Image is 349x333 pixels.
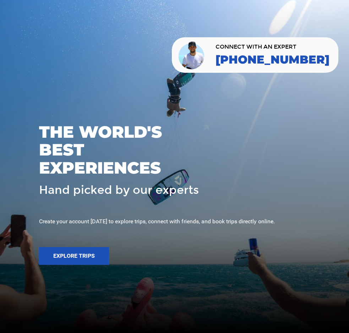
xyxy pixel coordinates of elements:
div: Create your account [DATE] to explore trips, connect with friends, and book trips directly online. [4,218,345,226]
img: contact our team [177,40,207,70]
a: [PHONE_NUMBER] [216,53,329,66]
button: Explore Trips [39,247,109,265]
span: THE WORLD'S BEST EXPERIENCES [39,123,162,177]
span: CONNECT WITH AN EXPERT [216,44,329,50]
span: Hand picked by our experts [39,184,199,196]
